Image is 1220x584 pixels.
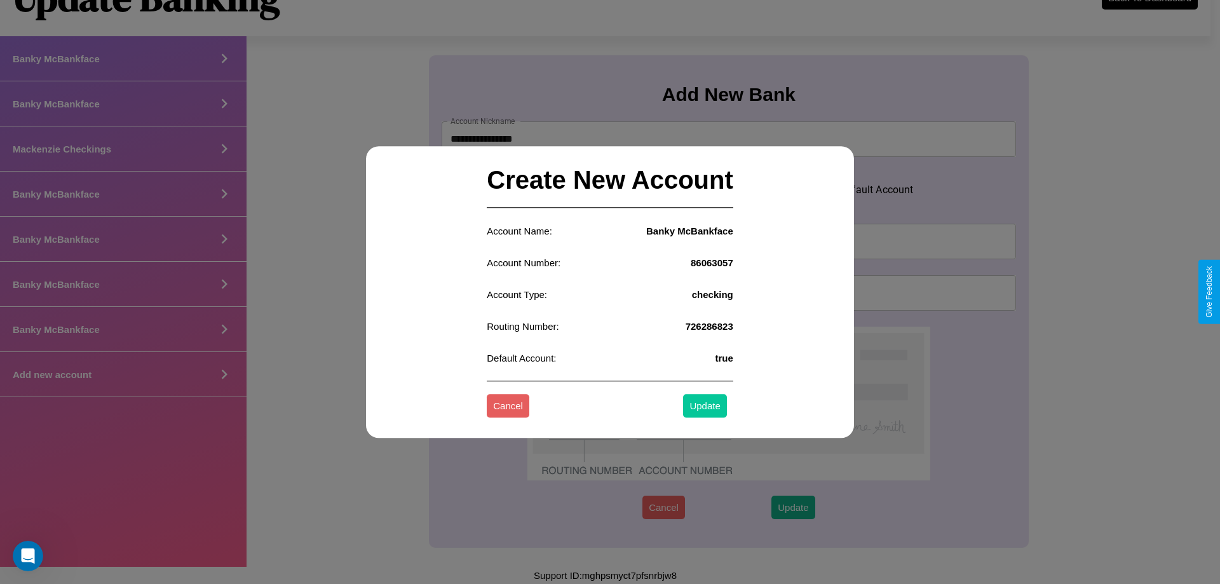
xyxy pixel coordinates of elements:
[487,395,529,418] button: Cancel
[1205,266,1214,318] div: Give Feedback
[13,541,43,571] iframe: Intercom live chat
[487,350,556,367] p: Default Account:
[686,321,733,332] h4: 726286823
[487,318,559,335] p: Routing Number:
[646,226,733,236] h4: Banky McBankface
[683,395,726,418] button: Update
[692,289,733,300] h4: checking
[487,153,733,208] h2: Create New Account
[487,286,547,303] p: Account Type:
[691,257,733,268] h4: 86063057
[487,222,552,240] p: Account Name:
[715,353,733,363] h4: true
[487,254,560,271] p: Account Number:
